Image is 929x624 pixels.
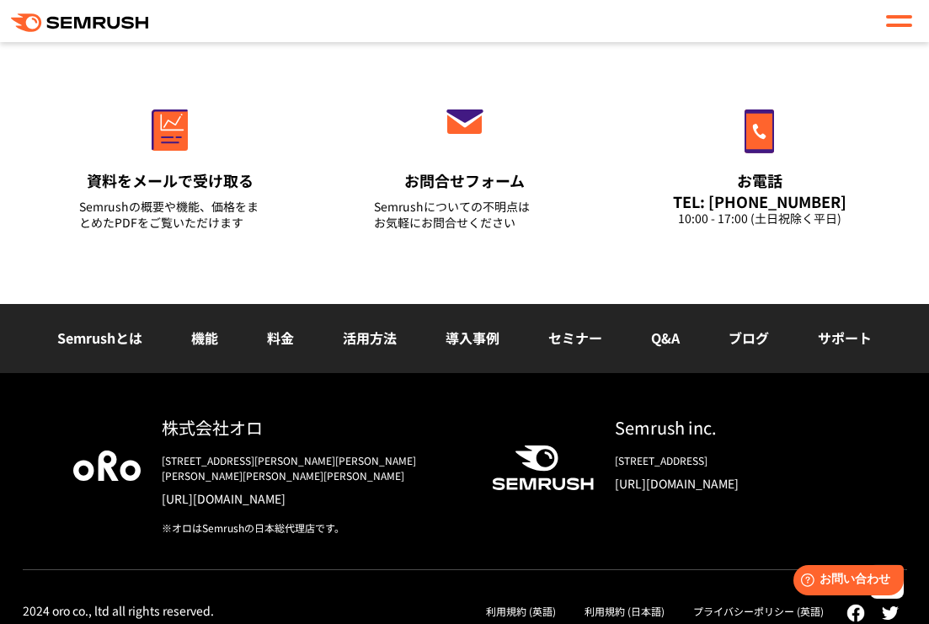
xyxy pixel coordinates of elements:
[191,328,218,348] a: 機能
[79,170,261,191] div: 資料をメールで受け取る
[339,73,591,252] a: お問合せフォーム Semrushについての不明点はお気軽にお問合せください
[669,192,851,211] div: TEL: [PHONE_NUMBER]
[162,415,465,440] div: 株式会社オロ
[267,328,294,348] a: 料金
[374,199,556,231] div: Semrushについての不明点は お気軽にお問合せください
[669,211,851,227] div: 10:00 - 17:00 (土日祝除く平日)
[669,170,851,191] div: お電話
[57,328,142,348] a: Semrushとは
[585,604,665,618] a: 利用規約 (日本語)
[882,606,899,620] img: twitter
[162,490,465,507] a: [URL][DOMAIN_NAME]
[343,328,397,348] a: 活用方法
[23,603,214,618] div: 2024 oro co., ltd all rights reserved.
[162,453,465,483] div: [STREET_ADDRESS][PERSON_NAME][PERSON_NAME][PERSON_NAME][PERSON_NAME][PERSON_NAME]
[548,328,602,348] a: セミナー
[651,328,680,348] a: Q&A
[486,604,556,618] a: 利用規約 (英語)
[818,328,872,348] a: サポート
[779,558,910,605] iframe: Help widget launcher
[44,73,296,252] a: 資料をメールで受け取る Semrushの概要や機能、価格をまとめたPDFをご覧いただけます
[846,604,865,622] img: facebook
[162,520,465,536] div: ※オロはSemrushの日本総代理店です。
[729,328,769,348] a: ブログ
[615,415,857,440] div: Semrush inc.
[446,328,499,348] a: 導入事例
[615,475,857,492] a: [URL][DOMAIN_NAME]
[693,604,824,618] a: プライバシーポリシー (英語)
[73,451,141,481] img: oro company
[79,199,261,231] div: Semrushの概要や機能、価格をまとめたPDFをご覧いただけます
[374,170,556,191] div: お問合せフォーム
[615,453,857,468] div: [STREET_ADDRESS]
